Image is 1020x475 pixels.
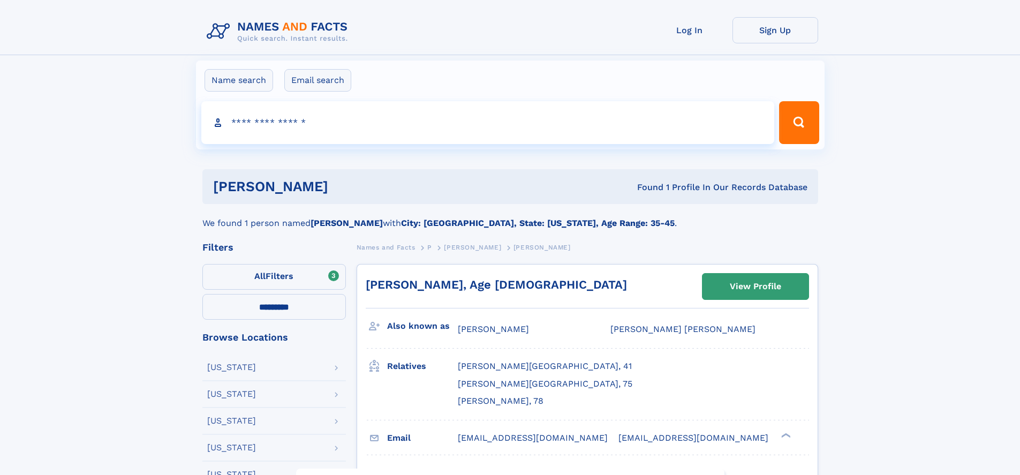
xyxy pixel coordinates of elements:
[610,324,755,334] span: [PERSON_NAME] [PERSON_NAME]
[513,244,571,251] span: [PERSON_NAME]
[427,244,432,251] span: P
[202,333,346,342] div: Browse Locations
[284,69,351,92] label: Email search
[702,274,809,299] a: View Profile
[357,240,415,254] a: Names and Facts
[779,432,791,439] div: ❯
[444,244,501,251] span: [PERSON_NAME]
[458,378,632,390] a: [PERSON_NAME][GEOGRAPHIC_DATA], 75
[732,17,818,43] a: Sign Up
[387,357,458,375] h3: Relatives
[254,271,266,281] span: All
[202,264,346,290] label: Filters
[207,390,256,398] div: [US_STATE]
[482,182,807,193] div: Found 1 Profile In Our Records Database
[427,240,432,254] a: P
[207,443,256,452] div: [US_STATE]
[207,363,256,372] div: [US_STATE]
[213,180,483,193] h1: [PERSON_NAME]
[779,101,819,144] button: Search Button
[207,417,256,425] div: [US_STATE]
[311,218,383,228] b: [PERSON_NAME]
[458,324,529,334] span: [PERSON_NAME]
[458,433,608,443] span: [EMAIL_ADDRESS][DOMAIN_NAME]
[202,17,357,46] img: Logo Names and Facts
[205,69,273,92] label: Name search
[458,395,543,407] a: [PERSON_NAME], 78
[647,17,732,43] a: Log In
[387,429,458,447] h3: Email
[202,243,346,252] div: Filters
[202,204,818,230] div: We found 1 person named with .
[401,218,675,228] b: City: [GEOGRAPHIC_DATA], State: [US_STATE], Age Range: 35-45
[444,240,501,254] a: [PERSON_NAME]
[730,274,781,299] div: View Profile
[458,360,632,372] a: [PERSON_NAME][GEOGRAPHIC_DATA], 41
[387,317,458,335] h3: Also known as
[618,433,768,443] span: [EMAIL_ADDRESS][DOMAIN_NAME]
[201,101,775,144] input: search input
[366,278,627,291] a: [PERSON_NAME], Age [DEMOGRAPHIC_DATA]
